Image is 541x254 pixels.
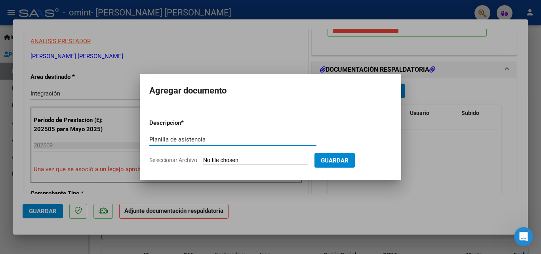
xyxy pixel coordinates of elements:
h2: Agregar documento [149,83,392,98]
button: Guardar [314,153,355,168]
span: Guardar [321,157,349,164]
iframe: Intercom live chat [514,227,533,246]
p: Descripcion [149,118,222,128]
span: Seleccionar Archivo [149,157,197,163]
